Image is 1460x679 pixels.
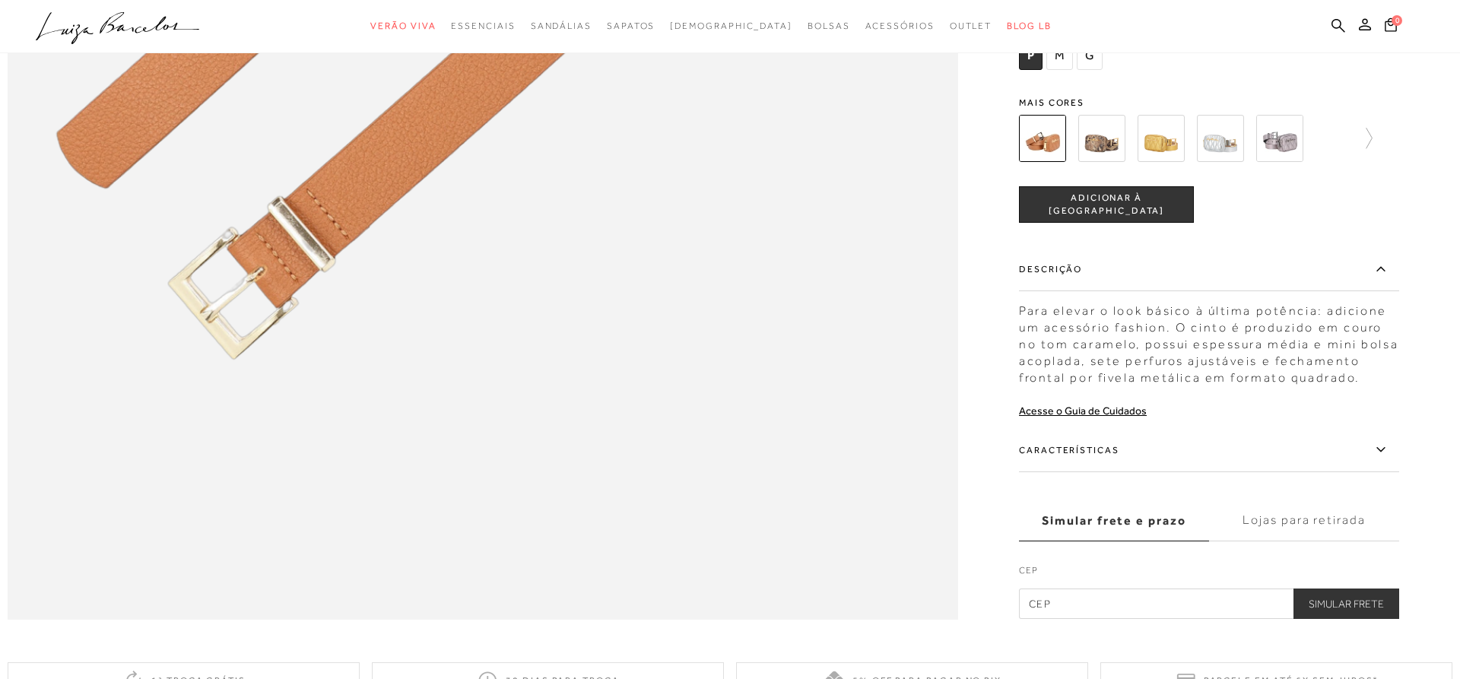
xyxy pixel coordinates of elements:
span: ADICIONAR À [GEOGRAPHIC_DATA] [1020,192,1193,218]
a: categoryNavScreenReaderText [607,12,655,40]
div: Para elevar o look básico à última potência: adicione um acessório fashion. O cinto é produzido e... [1019,295,1399,386]
span: Sandálias [531,21,592,31]
span: Mais cores [1019,98,1399,107]
a: categoryNavScreenReaderText [950,12,992,40]
label: CEP [1019,563,1399,585]
span: P [1019,41,1043,70]
button: ADICIONAR À [GEOGRAPHIC_DATA] [1019,186,1194,223]
button: 0 [1380,17,1401,37]
a: categoryNavScreenReaderText [865,12,935,40]
label: Descrição [1019,247,1399,291]
img: CINTO MÉDIO BELT BAG COBRA [1078,115,1125,162]
a: categoryNavScreenReaderText [808,12,850,40]
img: CINTO MÉDIO BELT BAG METALIZADO DOURADO [1138,115,1185,162]
a: categoryNavScreenReaderText [531,12,592,40]
span: 0 [1392,15,1402,26]
a: categoryNavScreenReaderText [451,12,515,40]
span: Acessórios [865,21,935,31]
a: noSubCategoriesText [670,12,792,40]
span: G [1077,41,1103,70]
img: CINTO MÉDIO BELT BAG METALIZADO PRATA [1197,115,1244,162]
img: CINTO MÉDIO BELT BAG METALIZADO TITÂNIO [1256,115,1303,162]
a: BLOG LB [1007,12,1051,40]
span: Sapatos [607,21,655,31]
label: Simular frete e prazo [1019,500,1209,541]
span: Bolsas [808,21,850,31]
span: Essenciais [451,21,515,31]
img: CINTO MÉDIO BELT BAG CARAMELO [1019,115,1066,162]
label: Características [1019,428,1399,472]
input: CEP [1019,589,1399,620]
span: M [1046,41,1073,70]
a: Acesse o Guia de Cuidados [1019,405,1147,417]
label: Lojas para retirada [1209,500,1399,541]
span: Verão Viva [370,21,436,31]
span: [DEMOGRAPHIC_DATA] [670,21,792,31]
button: Simular Frete [1293,589,1399,620]
span: Outlet [950,21,992,31]
span: BLOG LB [1007,21,1051,31]
a: categoryNavScreenReaderText [370,12,436,40]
